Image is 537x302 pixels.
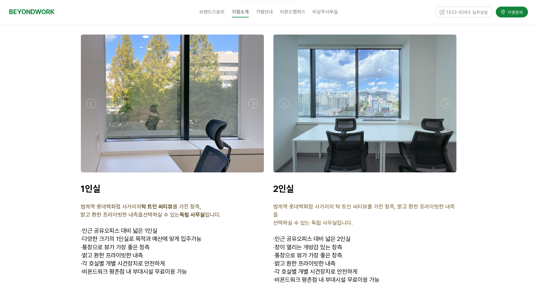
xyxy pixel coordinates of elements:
[81,244,82,251] strong: ·
[81,260,165,267] span: 각 호실별 개별 시건장치로 안전하게
[82,227,157,234] span: 인근 공유오피스 대비 넓은 1인실
[232,7,249,17] span: 지점소개
[273,203,455,218] span: 범계역 롯데백화점 사거리의 탁 트인 씨티뷰를 가진 창측, 밝고 환한 프라이빗한 내측을
[273,268,275,275] strong: ·
[273,183,294,194] span: 2인실
[180,211,205,218] strong: 독립 사무실
[199,9,225,15] span: 브랜드스토리
[273,235,275,242] span: ·
[81,227,82,234] span: ·
[81,235,201,242] span: 다양한 크기의 1인실로 목적과 예산에 맞게 입주가능
[275,235,350,242] span: 인근 공유오피스 대비 넓은 2인실
[313,9,338,15] span: 비상주사무실
[273,260,335,267] span: 밝고 환한 프라이빗한 내측
[309,5,341,20] a: 비상주사무실
[81,260,82,267] strong: ·
[273,244,342,251] span: 창이 열리는 개방감 있는 창측
[81,252,82,259] strong: ·
[81,244,150,251] span: 통창으로 뷰가 가장 좋은 창측
[273,244,275,251] strong: ·
[273,252,275,259] strong: ·
[81,268,187,275] span: 비욘드워크 평촌점 내 부대시설 무료이용 가능
[256,9,273,15] span: 가맹안내
[273,260,275,267] strong: ·
[228,5,252,20] a: 지점소개
[273,252,342,259] span: 통창으로 뷰가 가장 좋은 창측
[81,235,82,242] strong: ·
[81,183,100,194] span: 1인실
[196,5,228,20] a: 브랜드스토리
[280,9,305,15] span: 비욘드캠퍼스
[273,220,353,226] span: 선택하실 수 있는 독립 사무실입니다.
[81,203,201,210] span: 범계역 롯데백화점 사거리의 를 가진 창측,
[276,5,309,20] a: 비욘드캠퍼스
[81,252,143,259] span: 밝고 환한 프라이빗한 내측
[506,8,523,14] span: 가맹문의
[81,268,82,275] strong: ·
[273,276,379,283] span: 비욘드워크 평촌점 내 부대시설 무료이용 가능
[496,6,528,16] a: 가맹문의
[141,203,173,210] strong: 탁 트인 씨티뷰
[143,211,221,218] span: 선택하실 수 있는 입니다.
[252,5,276,20] a: 가맹안내
[81,211,143,218] span: 밝고 환한 프라이빗한 내측을
[273,268,357,275] span: 각 호실별 개별 시건장치로 안전하게
[273,276,275,283] strong: ·
[9,6,54,17] a: BEYONDWORK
